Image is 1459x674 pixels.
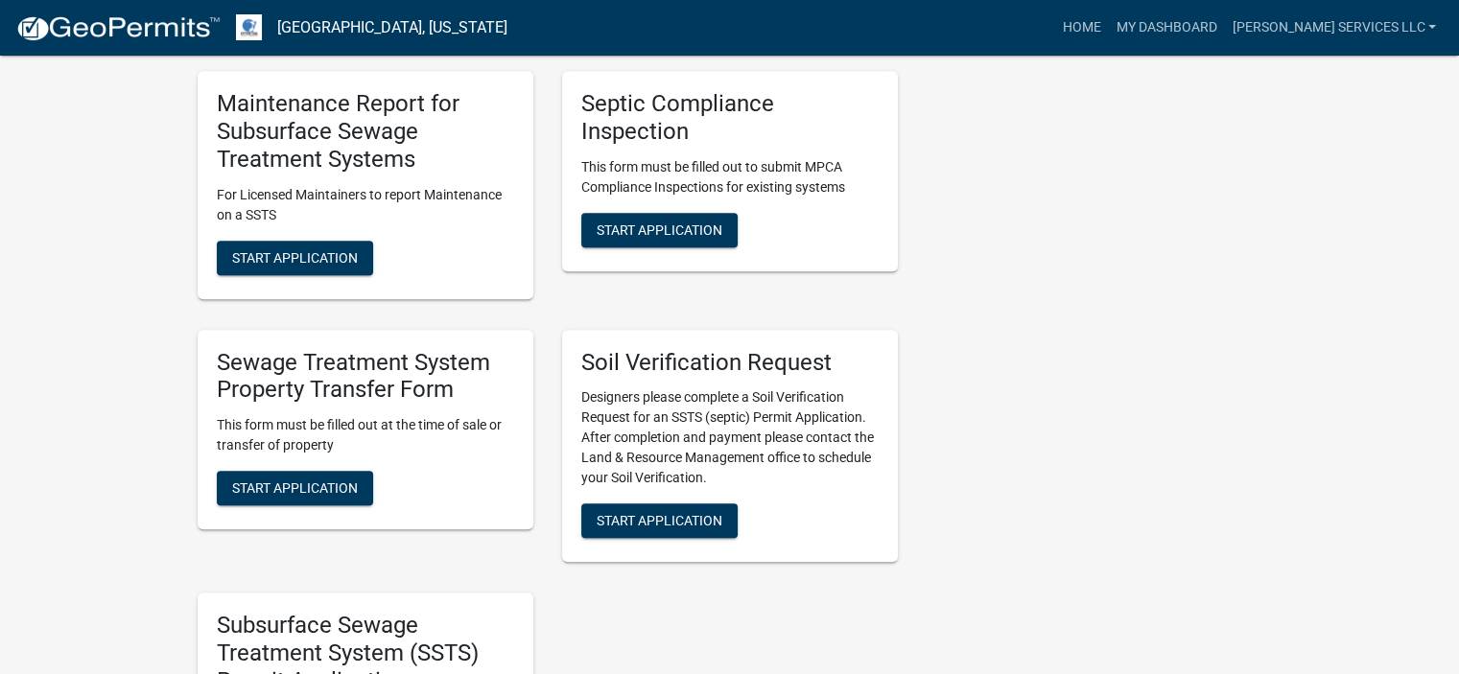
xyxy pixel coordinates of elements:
[217,185,514,225] p: For Licensed Maintainers to report Maintenance on a SSTS
[277,12,507,44] a: [GEOGRAPHIC_DATA], [US_STATE]
[232,480,358,496] span: Start Application
[581,349,879,377] h5: Soil Verification Request
[1224,10,1444,46] a: [PERSON_NAME] Services LLC
[1054,10,1108,46] a: Home
[217,471,373,505] button: Start Application
[232,249,358,265] span: Start Application
[581,90,879,146] h5: Septic Compliance Inspection
[597,221,722,237] span: Start Application
[581,503,738,538] button: Start Application
[217,241,373,275] button: Start Application
[581,213,738,247] button: Start Application
[236,14,262,40] img: Otter Tail County, Minnesota
[217,415,514,455] p: This form must be filled out at the time of sale or transfer of property
[581,387,879,488] p: Designers please complete a Soil Verification Request for an SSTS (septic) Permit Application. Af...
[581,157,879,198] p: This form must be filled out to submit MPCA Compliance Inspections for existing systems
[1108,10,1224,46] a: My Dashboard
[217,90,514,173] h5: Maintenance Report for Subsurface Sewage Treatment Systems
[217,349,514,405] h5: Sewage Treatment System Property Transfer Form
[597,513,722,528] span: Start Application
